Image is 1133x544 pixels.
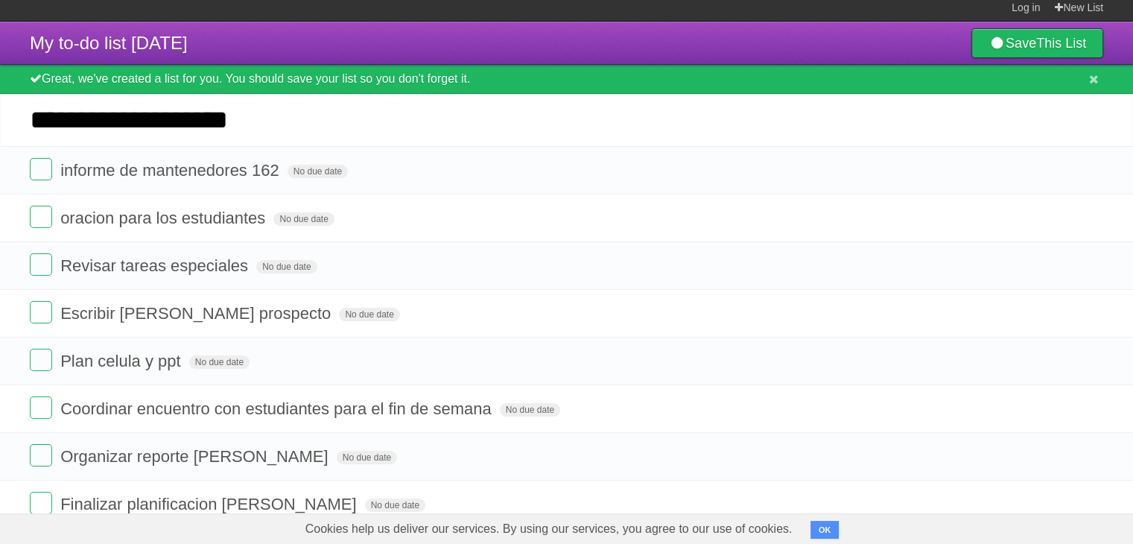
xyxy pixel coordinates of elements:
[60,304,334,323] span: Escribir [PERSON_NAME] prospecto
[30,301,52,323] label: Done
[60,399,495,418] span: Coordinar encuentro con estudiantes para el fin de semana
[500,403,560,417] span: No due date
[60,209,269,227] span: oracion para los estudiantes
[971,28,1103,58] a: SaveThis List
[810,521,840,539] button: OK
[337,451,397,464] span: No due date
[30,492,52,514] label: Done
[365,499,425,512] span: No due date
[1036,36,1086,51] b: This List
[30,396,52,419] label: Done
[60,495,360,513] span: Finalizar planificacion [PERSON_NAME]
[30,444,52,466] label: Done
[60,161,283,180] span: informe de mantenedores 162
[30,33,188,53] span: My to-do list [DATE]
[30,349,52,371] label: Done
[189,355,250,369] span: No due date
[30,253,52,276] label: Done
[60,256,252,275] span: Revisar tareas especiales
[273,212,334,226] span: No due date
[288,165,348,178] span: No due date
[60,447,331,466] span: Organizar reporte [PERSON_NAME]
[256,260,317,273] span: No due date
[30,206,52,228] label: Done
[291,514,807,544] span: Cookies help us deliver our services. By using our services, you agree to our use of cookies.
[60,352,184,370] span: Plan celula y ppt
[339,308,399,321] span: No due date
[30,158,52,180] label: Done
